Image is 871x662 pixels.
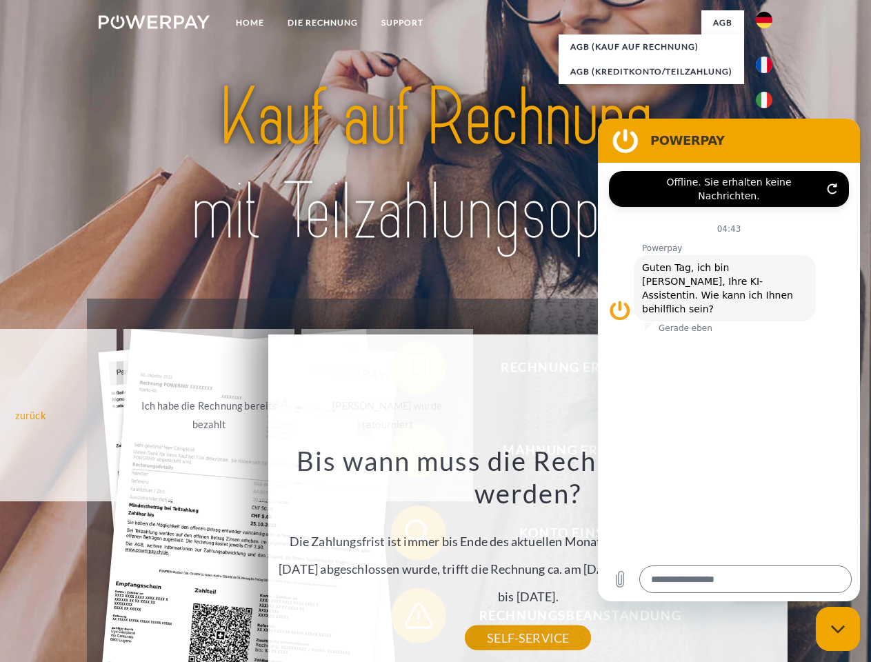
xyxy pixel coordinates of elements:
[559,59,744,84] a: AGB (Kreditkonto/Teilzahlung)
[277,444,780,510] h3: Bis wann muss die Rechnung bezahlt werden?
[756,92,772,108] img: it
[132,397,287,434] div: Ich habe die Rechnung bereits bezahlt
[277,444,780,638] div: Die Zahlungsfrist ist immer bis Ende des aktuellen Monats. Wenn die Bestellung z.B. am [DATE] abg...
[224,10,276,35] a: Home
[132,66,739,264] img: title-powerpay_de.svg
[598,119,860,601] iframe: Messaging-Fenster
[701,10,744,35] a: agb
[465,625,591,650] a: SELF-SERVICE
[756,12,772,28] img: de
[756,57,772,73] img: fr
[99,15,210,29] img: logo-powerpay-white.svg
[276,10,370,35] a: DIE RECHNUNG
[559,34,744,59] a: AGB (Kauf auf Rechnung)
[370,10,435,35] a: SUPPORT
[816,607,860,651] iframe: Schaltfläche zum Öffnen des Messaging-Fensters; Konversation läuft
